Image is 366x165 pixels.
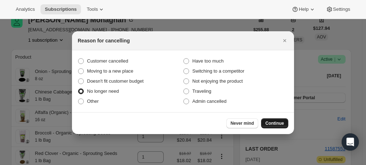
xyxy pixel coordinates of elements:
[342,133,359,151] div: Open Intercom Messenger
[82,4,109,14] button: Tools
[87,68,133,74] span: Moving to a new place
[192,98,226,104] span: Admin cancelled
[192,88,211,94] span: Traveling
[16,6,35,12] span: Analytics
[265,120,284,126] span: Continue
[40,4,81,14] button: Subscriptions
[87,88,119,94] span: No longer need
[280,36,290,46] button: Close
[261,118,288,128] button: Continue
[45,6,77,12] span: Subscriptions
[87,78,144,84] span: Doesn't fit customer budget
[192,68,244,74] span: Switching to a competitor
[87,98,99,104] span: Other
[78,37,130,44] h2: Reason for cancelling
[322,4,355,14] button: Settings
[192,58,223,64] span: Have too much
[192,78,243,84] span: Not enjoying the product
[226,118,258,128] button: Never mind
[11,4,39,14] button: Analytics
[87,6,98,12] span: Tools
[299,6,308,12] span: Help
[287,4,320,14] button: Help
[87,58,128,64] span: Customer cancelled
[333,6,350,12] span: Settings
[231,120,254,126] span: Never mind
